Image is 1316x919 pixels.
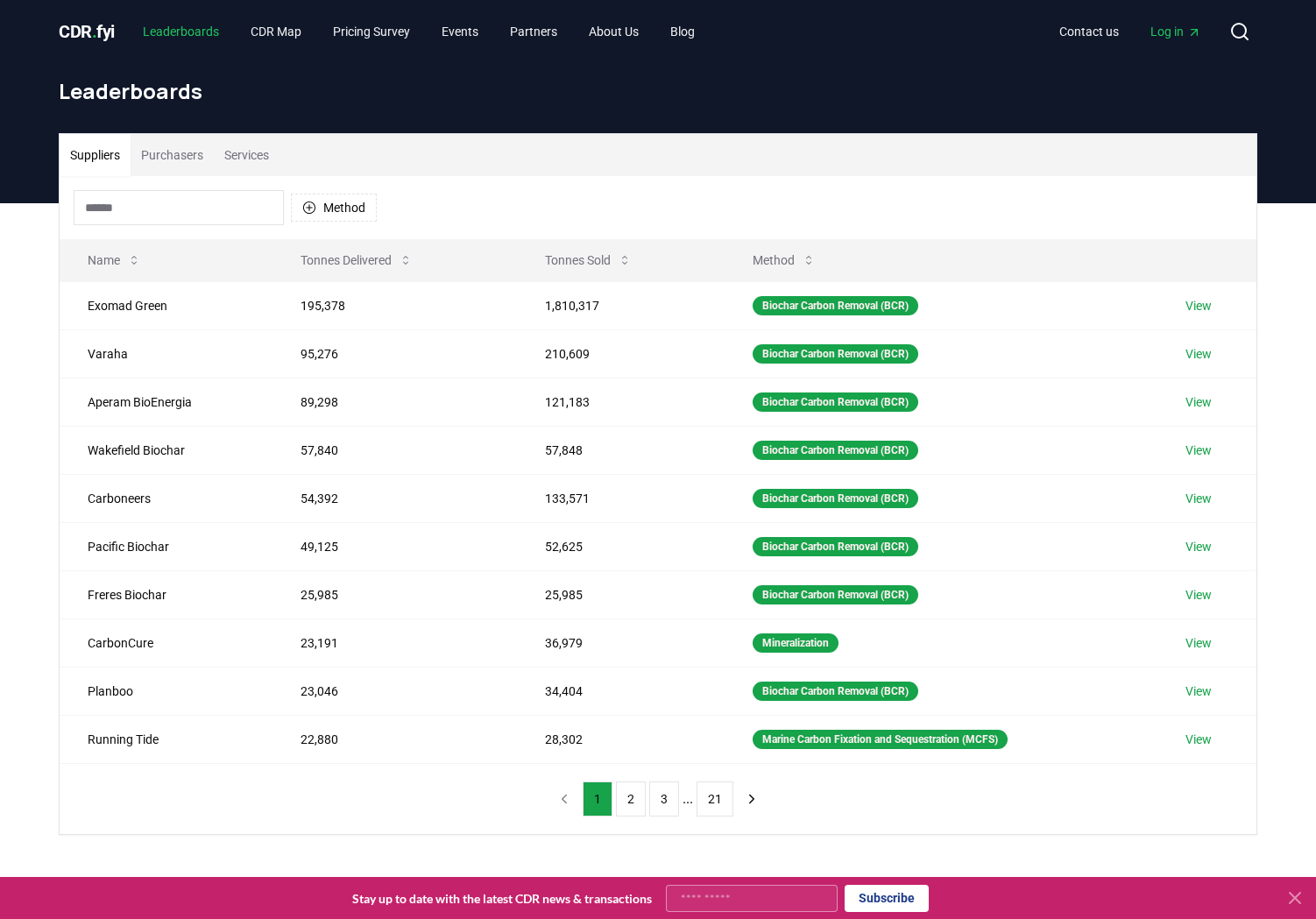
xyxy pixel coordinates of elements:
[517,474,725,522] td: 133,571
[517,426,725,474] td: 57,848
[1185,634,1212,652] a: View
[287,243,427,278] button: Tonnes Delivered
[753,392,918,412] div: Biochar Carbon Removal (BCR)
[656,16,709,47] a: Blog
[1185,442,1212,459] a: View
[1045,16,1133,47] a: Contact us
[1185,586,1212,604] a: View
[60,667,272,715] td: Planboo
[683,788,693,809] li: ...
[237,16,315,47] a: CDR Map
[131,134,214,176] button: Purchasers
[272,619,517,667] td: 23,191
[272,426,517,474] td: 57,840
[517,715,725,763] td: 28,302
[291,194,377,222] button: Method
[60,570,272,619] td: Freres Biochar
[753,730,1008,749] div: Marine Carbon Fixation and Sequestration (MCFS)
[753,537,918,556] div: Biochar Carbon Removal (BCR)
[517,619,725,667] td: 36,979
[583,781,612,816] button: 1
[60,134,131,176] button: Suppliers
[59,21,115,42] span: CDR fyi
[60,715,272,763] td: Running Tide
[753,296,918,315] div: Biochar Carbon Removal (BCR)
[60,378,272,426] td: Aperam BioEnergia
[517,522,725,570] td: 52,625
[616,781,646,816] button: 2
[753,489,918,508] div: Biochar Carbon Removal (BCR)
[60,426,272,474] td: Wakefield Biochar
[1136,16,1215,47] a: Log in
[517,281,725,329] td: 1,810,317
[60,619,272,667] td: CarbonCure
[575,16,653,47] a: About Us
[1185,682,1212,700] a: View
[753,682,918,701] div: Biochar Carbon Removal (BCR)
[517,378,725,426] td: 121,183
[60,329,272,378] td: Varaha
[129,16,709,47] nav: Main
[1185,490,1212,507] a: View
[60,281,272,329] td: Exomad Green
[59,19,115,44] a: CDR.fyi
[496,16,571,47] a: Partners
[531,243,646,278] button: Tonnes Sold
[92,21,97,42] span: .
[272,715,517,763] td: 22,880
[214,134,279,176] button: Services
[517,329,725,378] td: 210,609
[1185,731,1212,748] a: View
[272,281,517,329] td: 195,378
[272,522,517,570] td: 49,125
[319,16,424,47] a: Pricing Survey
[739,243,830,278] button: Method
[272,667,517,715] td: 23,046
[753,344,918,364] div: Biochar Carbon Removal (BCR)
[1185,297,1212,315] a: View
[272,378,517,426] td: 89,298
[272,570,517,619] td: 25,985
[74,243,155,278] button: Name
[59,77,1257,105] h1: Leaderboards
[1045,16,1215,47] nav: Main
[517,570,725,619] td: 25,985
[428,16,492,47] a: Events
[753,441,918,460] div: Biochar Carbon Removal (BCR)
[649,781,679,816] button: 3
[60,522,272,570] td: Pacific Biochar
[1185,393,1212,411] a: View
[1150,23,1201,40] span: Log in
[272,329,517,378] td: 95,276
[129,16,233,47] a: Leaderboards
[517,667,725,715] td: 34,404
[737,781,767,816] button: next page
[753,633,838,653] div: Mineralization
[60,474,272,522] td: Carboneers
[1185,538,1212,555] a: View
[1185,345,1212,363] a: View
[697,781,733,816] button: 21
[753,585,918,604] div: Biochar Carbon Removal (BCR)
[272,474,517,522] td: 54,392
